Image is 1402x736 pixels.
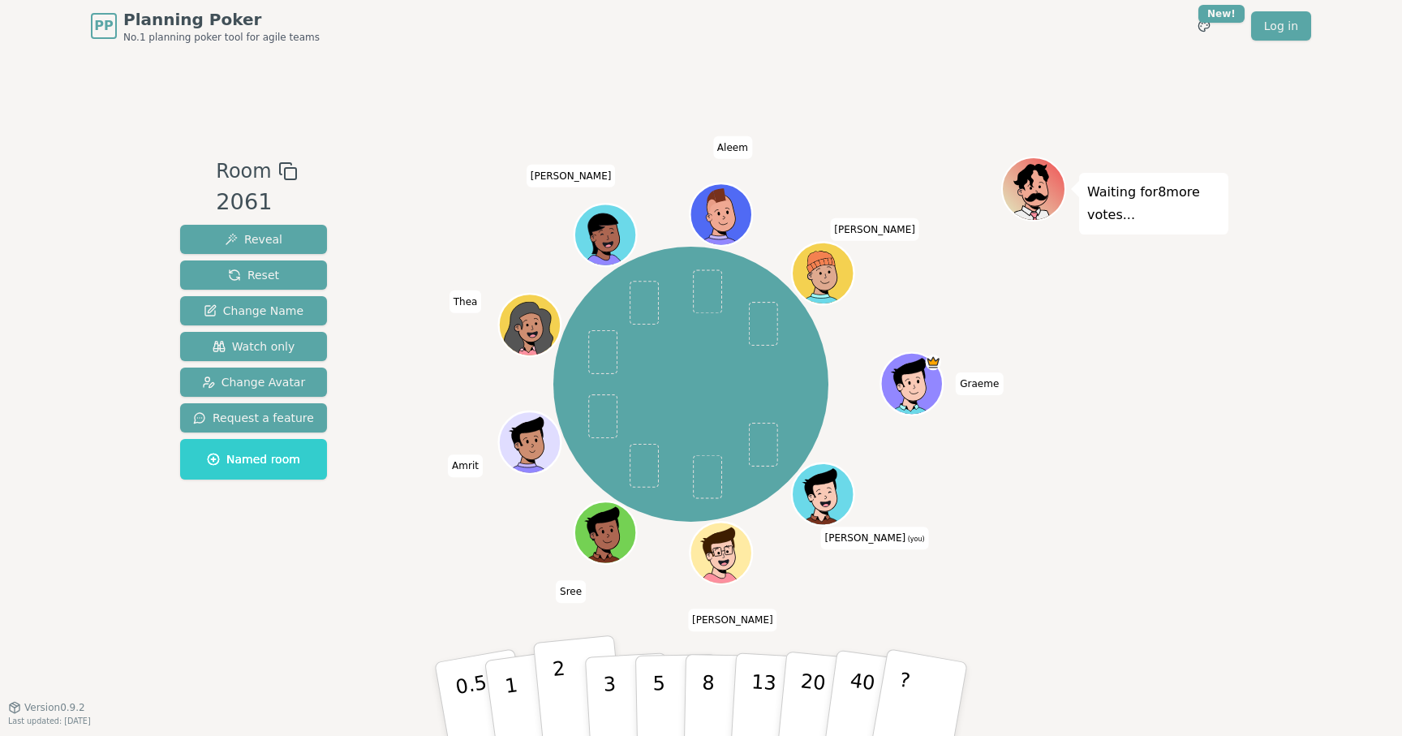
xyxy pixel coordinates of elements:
[204,303,303,319] span: Change Name
[225,231,282,247] span: Reveal
[24,701,85,714] span: Version 0.9.2
[713,136,752,159] span: Click to change your name
[8,701,85,714] button: Version0.9.2
[180,368,327,397] button: Change Avatar
[830,218,919,241] span: Click to change your name
[180,260,327,290] button: Reset
[216,157,271,186] span: Room
[216,186,297,219] div: 2061
[925,355,940,370] span: Graeme is the host
[207,451,300,467] span: Named room
[448,454,483,477] span: Click to change your name
[527,165,616,187] span: Click to change your name
[228,267,279,283] span: Reset
[1087,181,1220,226] p: Waiting for 8 more votes...
[956,372,1003,395] span: Click to change your name
[688,609,777,632] span: Click to change your name
[94,16,113,36] span: PP
[1251,11,1311,41] a: Log in
[213,338,295,355] span: Watch only
[905,536,925,543] span: (you)
[123,31,320,44] span: No.1 planning poker tool for agile teams
[91,8,320,44] a: PPPlanning PokerNo.1 planning poker tool for agile teams
[556,580,586,603] span: Click to change your name
[180,332,327,361] button: Watch only
[180,439,327,480] button: Named room
[180,403,327,433] button: Request a feature
[793,465,852,523] button: Click to change your avatar
[1189,11,1219,41] button: New!
[180,225,327,254] button: Reveal
[202,374,306,390] span: Change Avatar
[821,527,929,549] span: Click to change your name
[1198,5,1245,23] div: New!
[193,410,314,426] span: Request a feature
[180,296,327,325] button: Change Name
[8,717,91,725] span: Last updated: [DATE]
[449,291,482,313] span: Click to change your name
[123,8,320,31] span: Planning Poker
